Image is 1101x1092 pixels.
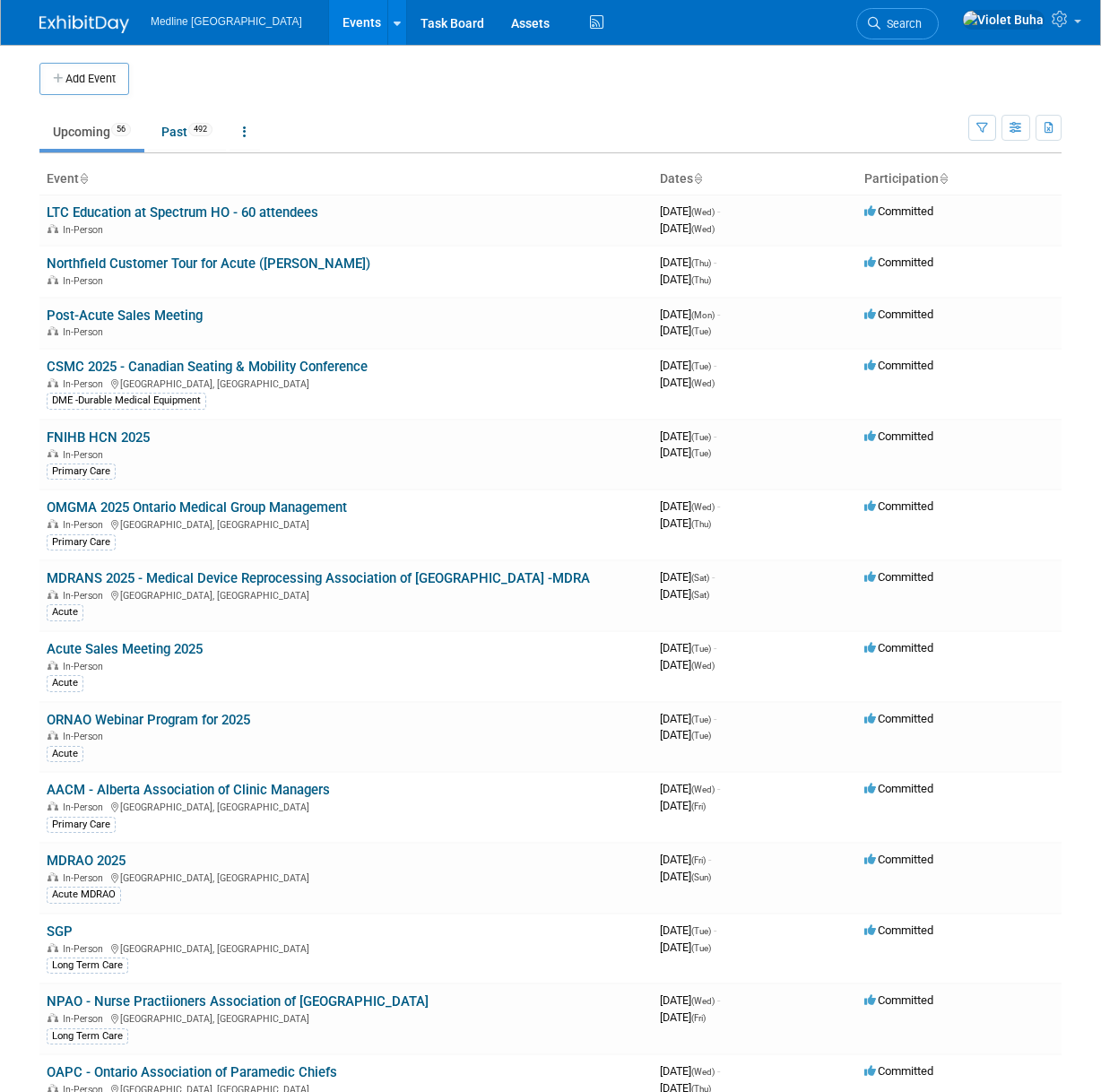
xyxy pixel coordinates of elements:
span: In-Person [63,661,108,672]
a: Sort by Event Name [79,171,88,186]
span: (Tue) [691,432,711,442]
a: ORNAO Webinar Program for 2025 [47,712,250,728]
a: Upcoming56 [39,115,144,149]
span: (Tue) [691,926,711,936]
span: - [708,853,711,866]
span: - [714,256,716,269]
div: Acute [47,746,83,762]
span: Committed [864,712,933,725]
span: In-Person [63,590,108,602]
a: Post-Acute Sales Meeting [47,308,203,324]
span: [DATE] [660,499,720,513]
a: OMGMA 2025 Ontario Medical Group Management [47,499,347,516]
span: [DATE] [660,853,711,866]
span: (Fri) [691,802,706,811]
span: Committed [864,308,933,321]
span: - [714,359,716,372]
span: [DATE] [660,870,711,883]
span: 492 [188,123,212,136]
span: In-Person [63,731,108,742]
span: In-Person [63,1013,108,1025]
span: In-Person [63,449,108,461]
a: Search [856,8,939,39]
span: In-Person [63,802,108,813]
span: (Tue) [691,326,711,336]
span: Committed [864,923,933,937]
span: [DATE] [660,658,715,672]
span: - [717,499,720,513]
span: Committed [864,499,933,513]
span: Committed [864,641,933,654]
img: In-Person Event [48,590,58,599]
span: (Tue) [691,644,711,654]
div: DME -Durable Medical Equipment [47,393,206,409]
div: [GEOGRAPHIC_DATA], [GEOGRAPHIC_DATA] [47,376,646,390]
span: - [717,782,720,795]
span: Committed [864,256,933,269]
span: [DATE] [660,376,715,389]
span: - [717,308,720,321]
span: (Sun) [691,872,711,882]
span: In-Person [63,519,108,531]
span: (Wed) [691,661,715,671]
a: NPAO - Nurse Practiioners Association of [GEOGRAPHIC_DATA] [47,993,429,1010]
span: Search [880,17,922,30]
span: [DATE] [660,940,711,954]
span: Committed [864,204,933,218]
a: MDRAO 2025 [47,853,126,869]
span: (Thu) [691,258,711,268]
span: [DATE] [660,923,716,937]
div: [GEOGRAPHIC_DATA], [GEOGRAPHIC_DATA] [47,1010,646,1025]
img: In-Person Event [48,1013,58,1022]
span: [DATE] [660,641,716,654]
div: [GEOGRAPHIC_DATA], [GEOGRAPHIC_DATA] [47,870,646,884]
span: [DATE] [660,1010,706,1024]
span: [DATE] [660,324,711,337]
span: [DATE] [660,587,709,601]
a: CSMC 2025 - Canadian Seating & Mobility Conference [47,359,368,375]
div: Primary Care [47,817,116,833]
span: In-Person [63,943,108,955]
span: - [714,429,716,443]
th: Participation [857,164,1062,195]
img: ExhibitDay [39,15,129,33]
span: [DATE] [660,256,716,269]
span: Medline [GEOGRAPHIC_DATA] [151,15,302,28]
span: Committed [864,359,933,372]
span: In-Person [63,378,108,390]
span: Committed [864,853,933,866]
span: [DATE] [660,570,715,584]
span: (Tue) [691,943,711,953]
a: LTC Education at Spectrum HO - 60 attendees [47,204,318,221]
a: OAPC - Ontario Association of Paramedic Chiefs [47,1064,337,1080]
span: [DATE] [660,993,720,1007]
a: Sort by Participation Type [939,171,948,186]
img: In-Person Event [48,275,58,284]
span: [DATE] [660,273,711,286]
div: Acute [47,675,83,691]
span: (Thu) [691,275,711,285]
img: In-Person Event [48,731,58,740]
a: Past492 [148,115,226,149]
span: - [717,1064,720,1078]
span: (Tue) [691,361,711,371]
span: [DATE] [660,221,715,235]
a: SGP [47,923,73,940]
div: Long Term Care [47,1028,128,1044]
span: (Thu) [691,519,711,529]
img: In-Person Event [48,449,58,458]
div: Acute [47,604,83,620]
span: (Mon) [691,310,715,320]
span: In-Person [63,224,108,236]
th: Event [39,164,653,195]
div: [GEOGRAPHIC_DATA], [GEOGRAPHIC_DATA] [47,587,646,602]
span: [DATE] [660,359,716,372]
span: [DATE] [660,799,706,812]
a: Acute Sales Meeting 2025 [47,641,203,657]
span: [DATE] [660,446,711,459]
span: (Fri) [691,1013,706,1023]
th: Dates [653,164,857,195]
div: [GEOGRAPHIC_DATA], [GEOGRAPHIC_DATA] [47,516,646,531]
span: Committed [864,429,933,443]
span: (Wed) [691,378,715,388]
